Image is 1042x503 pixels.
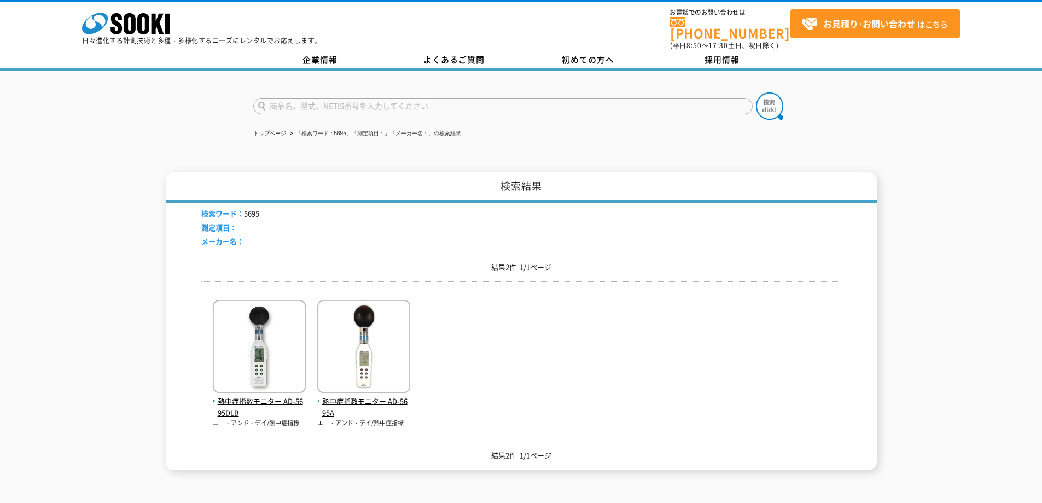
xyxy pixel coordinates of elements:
a: 熱中症指数モニター AD-5695A [317,384,410,418]
input: 商品名、型式、NETIS番号を入力してください [253,98,753,114]
a: 採用情報 [655,52,789,68]
a: 企業情報 [253,52,387,68]
img: AD-5695DLB [213,300,306,396]
a: [PHONE_NUMBER] [670,17,790,39]
a: 熱中症指数モニター AD-5695DLB [213,384,306,418]
span: はこちら [801,16,948,32]
span: 17:30 [708,41,728,50]
a: よくあるご質問 [387,52,521,68]
span: 8:50 [686,41,702,50]
p: エー・アンド・デイ/熱中症指標 [213,419,306,428]
p: 結果2件 1/1ページ [201,262,841,273]
a: お見積り･お問い合わせはこちら [790,9,960,38]
strong: お見積り･お問い合わせ [823,17,915,30]
h1: 検索結果 [166,172,877,203]
p: 日々進化する計測技術と多種・多様化するニーズにレンタルでお応えします。 [82,37,322,44]
p: エー・アンド・デイ/熱中症指標 [317,419,410,428]
span: 検索ワード： [201,208,244,218]
img: AD-5695A [317,300,410,396]
a: 初めての方へ [521,52,655,68]
span: 初めての方へ [562,54,614,66]
span: 測定項目： [201,222,237,233]
span: 熱中症指数モニター AD-5695A [317,396,410,419]
p: 結果2件 1/1ページ [201,450,841,461]
span: (平日 ～ 土日、祝日除く) [670,41,778,50]
img: btn_search.png [756,92,783,120]
li: 「検索ワード：5695」「測定項目：」「メーカー名：」の検索結果 [288,128,461,140]
span: メーカー名： [201,236,244,246]
span: 熱中症指数モニター AD-5695DLB [213,396,306,419]
li: 5695 [201,208,259,219]
a: トップページ [253,130,286,136]
span: お電話でのお問い合わせは [670,9,790,16]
